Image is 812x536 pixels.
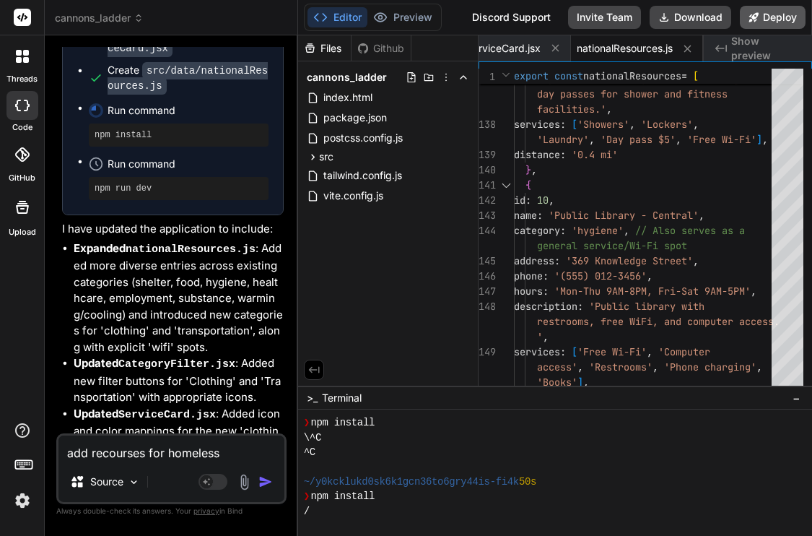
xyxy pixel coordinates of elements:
[55,11,144,25] span: cannons_ladder
[693,254,699,267] span: ,
[514,345,560,358] span: services
[514,254,554,267] span: address
[118,358,235,371] code: CategoryFilter.jsx
[549,209,699,222] span: 'Public Library - Central'
[762,133,768,146] span: ,
[74,356,235,370] strong: Updated
[514,69,549,82] span: export
[322,391,362,405] span: Terminal
[793,391,800,405] span: −
[647,345,652,358] span: ,
[537,209,543,222] span: :
[572,345,577,358] span: [
[322,167,403,184] span: tailwind.config.js
[624,224,629,237] span: ,
[572,118,577,131] span: [
[537,239,687,252] span: general service/Wi-Fi spot
[479,208,495,223] div: 143
[525,194,531,207] span: :
[310,489,375,503] span: npm install
[693,118,699,131] span: ,
[554,254,560,267] span: :
[479,163,495,178] div: 140
[514,118,560,131] span: services
[479,193,495,208] div: 142
[693,69,699,82] span: [
[74,406,284,472] li: : Added icon and color mappings for the new 'clothing', 'transportation', and 'wifi' categories t...
[589,133,595,146] span: ,
[322,89,374,106] span: index.html
[56,504,287,518] p: Always double-check its answers. Your in Bind
[549,194,554,207] span: ,
[298,41,351,56] div: Files
[589,360,652,373] span: 'Restrooms'
[650,6,731,29] button: Download
[95,129,263,141] pre: npm install
[577,41,673,56] span: nationalResources.js
[583,69,681,82] span: nationalResources
[641,118,693,131] span: 'Lockers'
[572,148,618,161] span: '0.4 mi'
[9,172,35,184] label: GitHub
[74,355,284,406] li: : Added new filter buttons for 'Clothing' and 'Transportation' with appropriate icons.
[554,69,583,82] span: const
[307,70,387,85] span: cannons_ladder
[95,183,263,194] pre: npm run dev
[479,223,495,238] div: 144
[479,147,495,163] div: 139
[367,7,438,27] button: Preview
[463,6,559,29] div: Discord Support
[537,376,577,389] span: 'Books'
[514,285,543,298] span: hours
[519,475,536,489] span: 50s
[258,475,273,489] img: icon
[479,284,495,299] div: 147
[310,415,375,430] span: npm install
[514,209,537,222] span: name
[304,445,315,459] span: ^C
[687,133,756,146] span: 'Free Wi-Fi'
[531,163,537,176] span: ,
[681,69,687,82] span: =
[583,376,589,389] span: ,
[731,34,800,63] span: Show preview
[756,360,762,373] span: ,
[9,226,36,238] label: Upload
[6,73,38,85] label: threads
[479,254,495,269] div: 145
[606,103,612,116] span: ,
[108,63,269,93] div: Create
[560,224,566,237] span: :
[304,431,321,445] span: \^C
[322,187,385,204] span: vite.config.js
[537,330,543,343] span: '
[479,69,495,85] span: 1
[304,415,311,430] span: ❯
[543,330,549,343] span: ,
[537,103,606,116] span: facilities.'
[319,150,333,164] span: src
[577,118,629,131] span: 'Showers'
[525,178,531,191] span: {
[10,488,35,513] img: settings
[108,62,268,95] code: src/data/nationalResources.js
[560,118,566,131] span: :
[647,269,652,282] span: ,
[577,376,583,389] span: ]
[537,360,577,373] span: access'
[514,269,543,282] span: phone
[560,345,566,358] span: :
[322,129,404,147] span: postcss.config.js
[128,476,140,488] img: Pick Models
[236,474,253,490] img: attachment
[751,285,756,298] span: ,
[554,285,751,298] span: 'Mon-Thu 9AM-8PM, Fri-Sat 9AM-5PM'
[479,117,495,132] div: 138
[589,300,704,313] span: 'Public library with
[118,409,216,421] code: ServiceCard.jsx
[193,506,219,515] span: privacy
[514,148,560,161] span: distance
[466,41,541,56] span: ServiceCard.jsx
[537,194,549,207] span: 10
[629,118,635,131] span: ,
